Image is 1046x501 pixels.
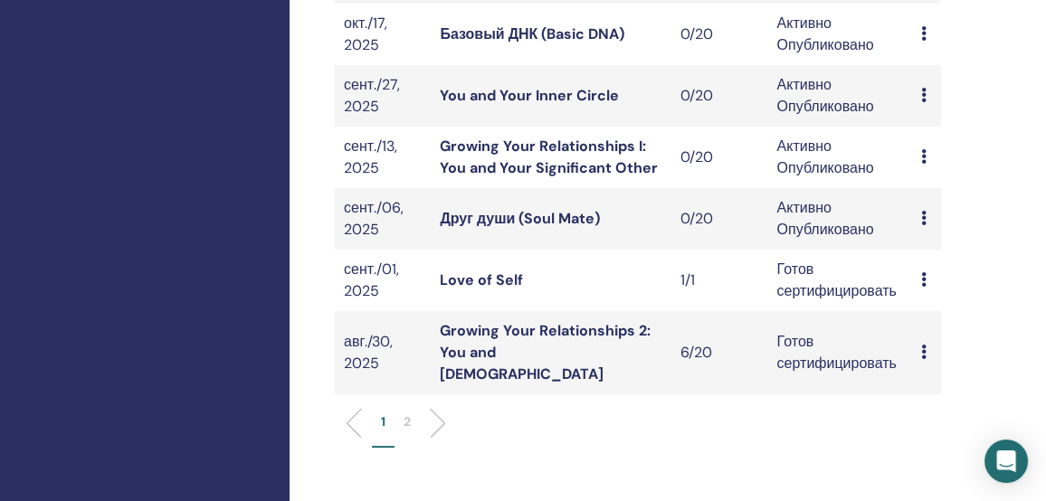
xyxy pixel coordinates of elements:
[440,24,624,43] a: Базовый ДНК (Basic DNA)
[404,412,411,431] p: 2
[335,188,431,250] td: сент./06, 2025
[768,4,913,65] td: Активно Опубликовано
[440,270,523,289] a: Love of Self
[671,311,767,394] td: 6/20
[335,250,431,311] td: сент./01, 2025
[381,412,385,431] p: 1
[768,65,913,127] td: Активно Опубликовано
[440,86,619,105] a: You and Your Inner Circle
[335,4,431,65] td: окт./17, 2025
[671,127,767,188] td: 0/20
[768,127,913,188] td: Активно Опубликовано
[984,440,1028,483] div: Open Intercom Messenger
[335,311,431,394] td: авг./30, 2025
[768,188,913,250] td: Активно Опубликовано
[671,4,767,65] td: 0/20
[440,321,651,383] a: Growing Your Relationships 2: You and [DEMOGRAPHIC_DATA]
[768,250,913,311] td: Готов сертифицировать
[671,250,767,311] td: 1/1
[335,127,431,188] td: сент./13, 2025
[440,137,658,177] a: Growing Your Relationships I: You and Your Significant Other
[335,65,431,127] td: сент./27, 2025
[768,311,913,394] td: Готов сертифицировать
[440,209,600,228] a: Друг души (Soul Mate)
[671,65,767,127] td: 0/20
[671,188,767,250] td: 0/20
